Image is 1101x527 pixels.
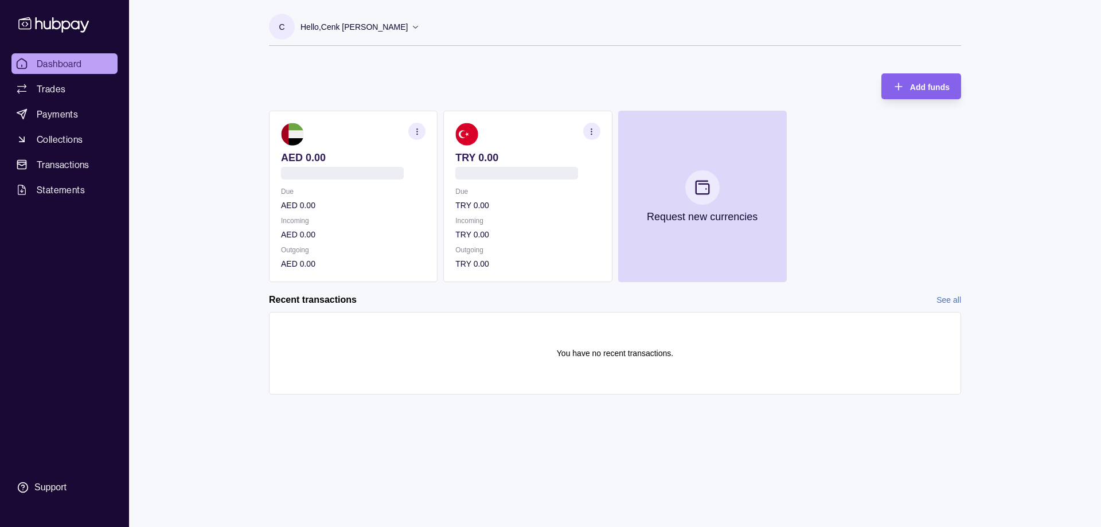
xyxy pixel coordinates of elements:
p: AED 0.00 [281,199,425,212]
span: Trades [37,82,65,96]
p: You have no recent transactions. [557,347,673,360]
div: Support [34,481,67,494]
p: C [279,21,284,33]
p: AED 0.00 [281,151,425,164]
p: Incoming [281,214,425,227]
a: See all [936,294,961,306]
p: TRY 0.00 [455,199,600,212]
span: Statements [37,183,85,197]
p: AED 0.00 [281,257,425,270]
p: TRY 0.00 [455,151,600,164]
p: Due [455,185,600,198]
p: Due [281,185,425,198]
p: Outgoing [281,244,425,256]
button: Request new currencies [618,111,787,282]
h2: Recent transactions [269,294,357,306]
a: Collections [11,129,118,150]
p: AED 0.00 [281,228,425,241]
a: Statements [11,179,118,200]
a: Payments [11,104,118,124]
img: tr [455,123,478,146]
img: ae [281,123,304,146]
p: Hello, Cenk [PERSON_NAME] [300,21,408,33]
p: Incoming [455,214,600,227]
a: Dashboard [11,53,118,74]
button: Add funds [881,73,961,99]
span: Collections [37,132,83,146]
a: Trades [11,79,118,99]
p: Outgoing [455,244,600,256]
span: Transactions [37,158,89,171]
p: TRY 0.00 [455,257,600,270]
a: Support [11,475,118,499]
a: Transactions [11,154,118,175]
span: Add funds [910,83,950,92]
span: Dashboard [37,57,82,71]
p: Request new currencies [647,210,758,223]
p: TRY 0.00 [455,228,600,241]
span: Payments [37,107,78,121]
